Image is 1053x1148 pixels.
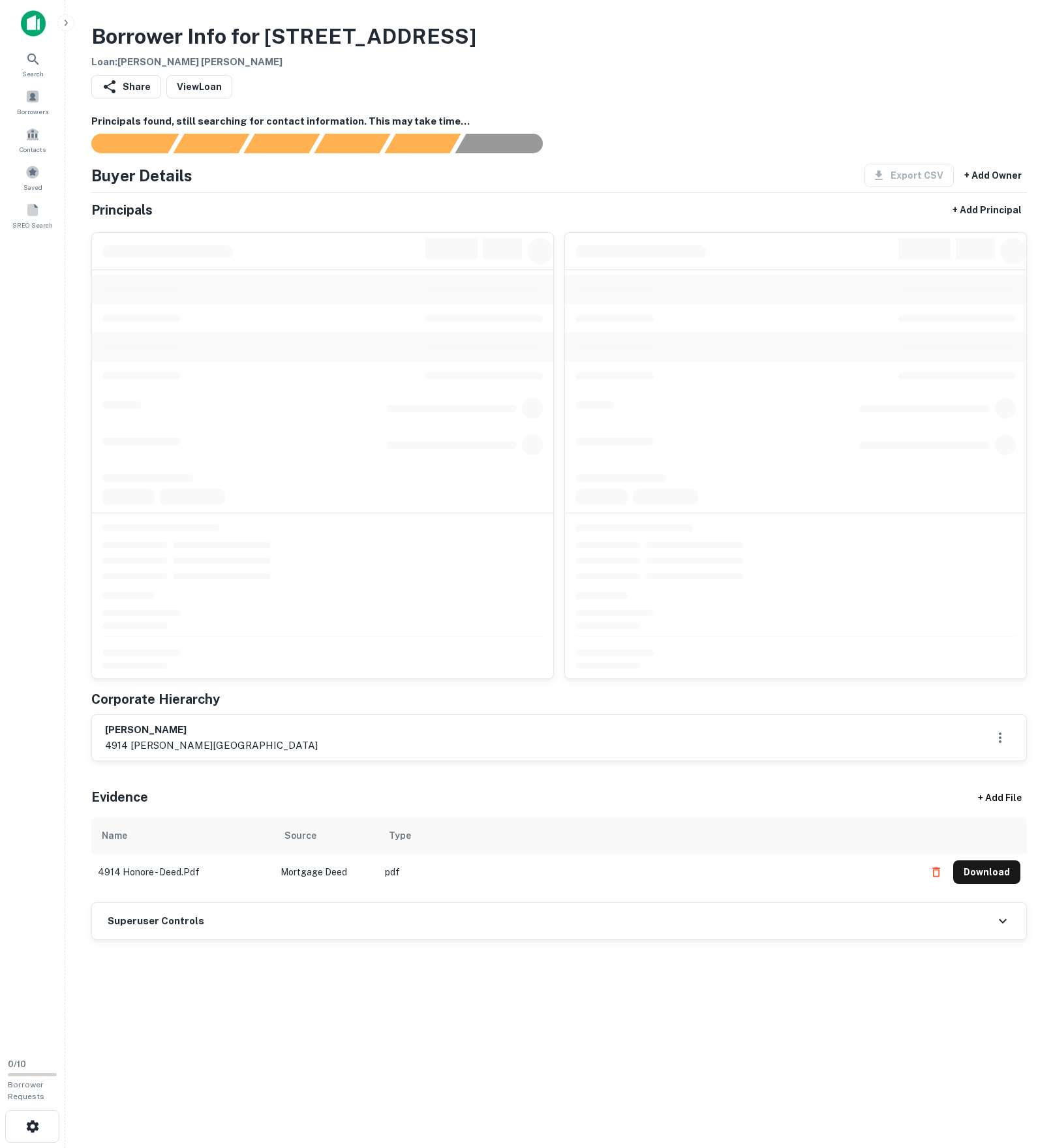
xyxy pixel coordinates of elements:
[108,914,204,929] h6: Superuser Controls
[274,817,378,854] th: Source
[91,75,161,98] button: Share
[91,854,274,890] td: 4914 honore - deed.pdf
[378,817,918,854] th: Type
[91,689,220,709] h5: Corporate Hierarchy
[21,10,46,37] img: capitalize-icon.png
[91,114,1027,129] h6: Principals found, still searching for contact information. This may take time...
[4,46,61,82] a: Search
[91,787,148,807] h5: Evidence
[274,854,378,890] td: Mortgage Deed
[91,817,1027,902] div: scrollable content
[384,134,461,153] div: Principals found, still searching for contact information. This may take time...
[988,1044,1053,1106] iframe: Chat Widget
[173,134,249,153] div: Your request is received and processing...
[91,21,476,52] h3: Borrower Info for [STREET_ADDRESS]
[924,862,948,883] button: Delete file
[22,68,44,79] span: Search
[314,134,390,153] div: Principals found, AI now looking for contact information...
[8,1080,44,1101] span: Borrower Requests
[4,84,61,119] a: Borrowers
[166,75,232,98] a: ViewLoan
[4,198,61,233] a: SREO Search
[284,828,316,843] div: Source
[953,860,1020,884] button: Download
[455,134,558,153] div: AI fulfillment process complete.
[4,160,61,195] a: Saved
[105,738,318,753] p: 4914 [PERSON_NAME][GEOGRAPHIC_DATA]
[959,164,1027,187] button: + Add Owner
[4,122,61,157] a: Contacts
[8,1059,26,1069] span: 0 / 10
[23,182,42,192] span: Saved
[91,200,153,220] h5: Principals
[243,134,320,153] div: Documents found, AI parsing details...
[91,817,274,854] th: Name
[91,55,476,70] h6: Loan : [PERSON_NAME] [PERSON_NAME]
[947,198,1027,222] button: + Add Principal
[389,828,411,843] div: Type
[12,220,53,230] span: SREO Search
[105,723,318,738] h6: [PERSON_NAME]
[102,828,127,843] div: Name
[378,854,918,890] td: pdf
[91,164,192,187] h4: Buyer Details
[17,106,48,117] span: Borrowers
[954,786,1045,809] div: + Add File
[76,134,174,153] div: Sending borrower request to AI...
[20,144,46,155] span: Contacts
